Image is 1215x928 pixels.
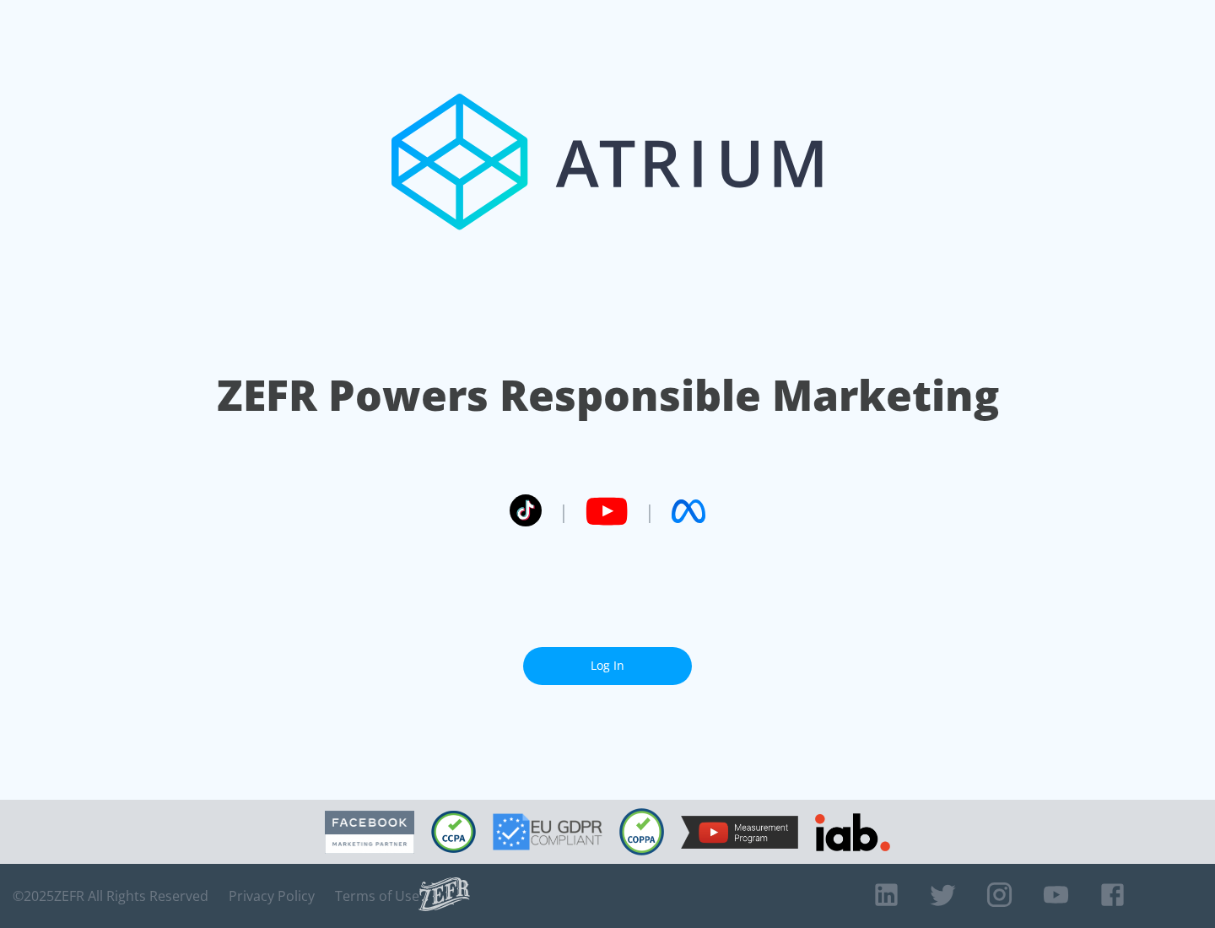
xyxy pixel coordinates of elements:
img: GDPR Compliant [493,813,602,850]
h1: ZEFR Powers Responsible Marketing [217,366,999,424]
img: Facebook Marketing Partner [325,811,414,854]
span: | [559,499,569,524]
span: © 2025 ZEFR All Rights Reserved [13,888,208,904]
span: | [645,499,655,524]
img: COPPA Compliant [619,808,664,855]
a: Log In [523,647,692,685]
img: CCPA Compliant [431,811,476,853]
img: YouTube Measurement Program [681,816,798,849]
a: Terms of Use [335,888,419,904]
img: IAB [815,813,890,851]
a: Privacy Policy [229,888,315,904]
